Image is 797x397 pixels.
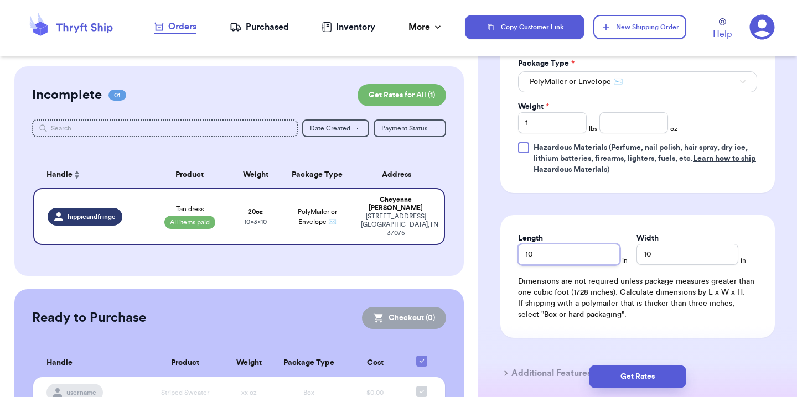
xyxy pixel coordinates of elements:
th: Package Type [280,161,354,188]
span: 10 x 3 x 10 [244,218,267,225]
input: Search [32,119,298,137]
span: lbs [589,124,597,133]
span: Help [713,28,732,41]
th: Product [145,349,225,377]
th: Package Type [273,349,345,377]
button: PolyMailer or Envelope ✉️ [518,71,757,92]
span: Striped Sweater [161,389,209,396]
button: Date Created [302,119,369,137]
th: Address [354,161,445,188]
button: Payment Status [374,119,446,137]
h2: Ready to Purchase [32,309,146,327]
button: Copy Customer Link [465,15,584,39]
span: xx oz [241,389,257,396]
span: Hazardous Materials [534,144,607,152]
span: Handle [46,357,73,369]
span: in [622,256,628,265]
button: Get Rates [589,365,686,388]
a: Purchased [230,20,289,34]
th: Weight [225,349,273,377]
div: [STREET_ADDRESS] [GEOGRAPHIC_DATA] , TN 37075 [361,212,431,237]
th: Cost [345,349,405,377]
button: New Shipping Order [593,15,686,39]
span: oz [670,124,677,133]
label: Length [518,233,543,244]
span: Box [303,389,314,396]
span: in [741,256,746,265]
label: Weight [518,101,549,112]
span: Tan dress [176,205,204,213]
span: 01 [108,90,126,101]
a: Help [713,18,732,41]
span: PolyMailer or Envelope ✉️ [530,76,623,87]
th: Product [148,161,231,188]
span: hippieandfringe [68,212,116,221]
span: PolyMailer or Envelope ✉️ [298,208,337,225]
h2: Incomplete [32,86,102,104]
th: Weight [231,161,280,188]
span: Handle [46,169,73,181]
a: Orders [154,20,196,34]
span: Payment Status [381,125,427,132]
span: $0.00 [366,389,384,396]
span: Date Created [310,125,350,132]
button: Sort ascending [73,168,81,181]
span: (Perfume, nail polish, hair spray, dry ice, lithium batteries, firearms, lighters, fuels, etc. ) [534,144,756,174]
div: More [408,20,443,34]
span: username [66,388,96,397]
div: Cheyenne [PERSON_NAME] [361,196,431,212]
button: Checkout (0) [362,307,446,329]
div: Orders [154,20,196,33]
label: Package Type [518,58,575,69]
strong: 20 oz [248,208,263,215]
div: Dimensions are not required unless package measures greater than one cubic foot (1728 inches). Ca... [518,276,757,320]
button: Get Rates for All (1) [358,84,446,106]
span: All items paid [164,216,215,229]
a: Inventory [322,20,375,34]
label: Width [636,233,659,244]
p: If shipping with a polymailer that is thicker than three inches, select "Box or hard packaging". [518,298,757,320]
